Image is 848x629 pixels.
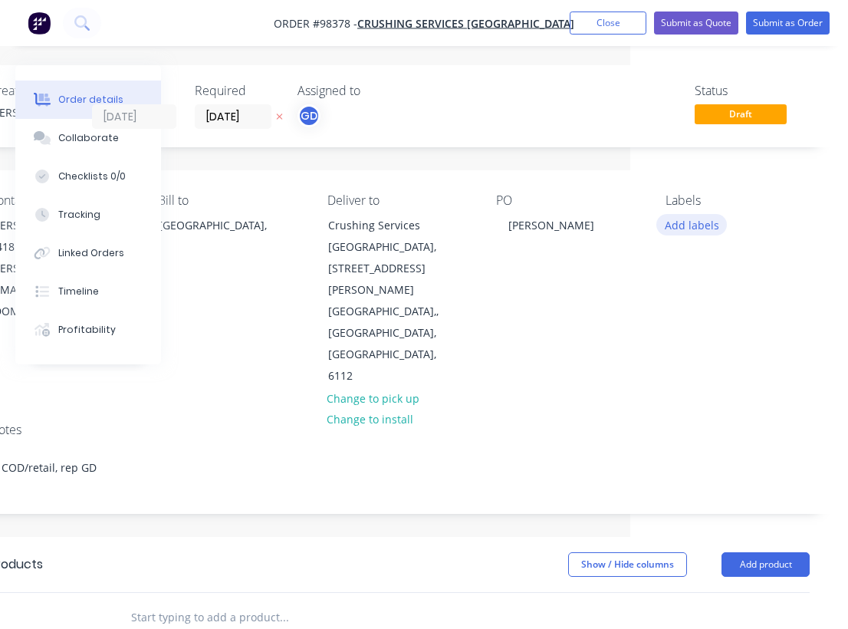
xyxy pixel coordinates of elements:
[568,552,687,577] button: Show / Hide columns
[695,84,810,98] div: Status
[746,12,830,35] button: Submit as Order
[58,131,119,145] div: Collaborate
[357,16,574,31] a: Crushing Services [GEOGRAPHIC_DATA]
[15,157,161,196] button: Checklists 0/0
[666,193,810,208] div: Labels
[58,170,126,183] div: Checklists 0/0
[297,104,320,127] button: GD
[158,193,302,208] div: Bill to
[274,16,357,31] span: Order #98378 -
[15,234,161,272] button: Linked Orders
[58,246,124,260] div: Linked Orders
[15,272,161,311] button: Timeline
[319,409,422,430] button: Change to install
[15,81,161,119] button: Order details
[297,84,451,98] div: Assigned to
[656,214,727,235] button: Add labels
[15,196,161,234] button: Tracking
[315,214,468,387] div: Crushing Services [GEOGRAPHIC_DATA], [STREET_ADDRESS][PERSON_NAME][GEOGRAPHIC_DATA],, [GEOGRAPHIC...
[15,119,161,157] button: Collaborate
[58,208,100,222] div: Tracking
[58,323,116,337] div: Profitability
[328,215,455,301] div: Crushing Services [GEOGRAPHIC_DATA], [STREET_ADDRESS][PERSON_NAME]
[58,285,99,298] div: Timeline
[319,387,428,408] button: Change to pick up
[721,552,810,577] button: Add product
[327,193,472,208] div: Deliver to
[58,93,123,107] div: Order details
[570,12,646,35] button: Close
[496,214,606,236] div: [PERSON_NAME]
[695,104,787,123] span: Draft
[496,193,640,208] div: PO
[15,311,161,349] button: Profitability
[159,215,286,236] div: [GEOGRAPHIC_DATA],
[328,301,455,387] div: [GEOGRAPHIC_DATA],, [GEOGRAPHIC_DATA], [GEOGRAPHIC_DATA], 6112
[146,214,299,263] div: [GEOGRAPHIC_DATA],
[195,84,279,98] div: Required
[654,12,738,35] button: Submit as Quote
[28,12,51,35] img: Factory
